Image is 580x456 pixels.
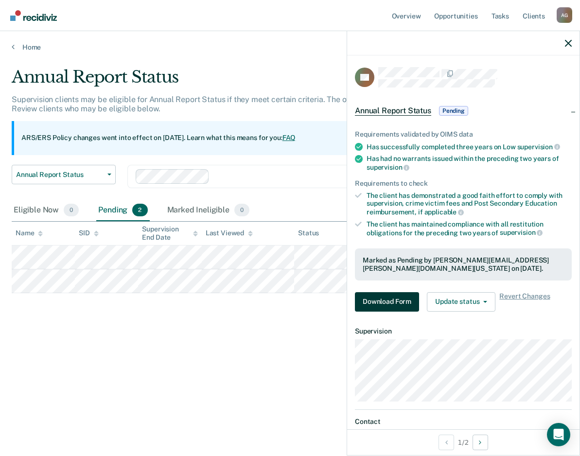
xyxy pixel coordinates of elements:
div: SID [79,229,99,237]
div: Marked as Pending by [PERSON_NAME][EMAIL_ADDRESS][PERSON_NAME][DOMAIN_NAME][US_STATE] on [DATE]. [363,256,564,273]
span: supervision [500,228,543,236]
span: 0 [234,204,249,216]
div: The client has maintained compliance with all restitution obligations for the preceding two years of [367,220,572,237]
div: Has had no warrants issued within the preceding two years of [367,155,572,171]
button: Previous Opportunity [439,435,454,450]
div: 1 / 2 [347,429,580,455]
a: Navigate to form link [355,292,423,312]
div: Requirements to check [355,179,572,188]
a: FAQ [282,134,296,141]
div: Eligible Now [12,200,81,221]
dt: Contact [355,418,572,426]
button: Next Opportunity [473,435,488,450]
span: Annual Report Status [355,106,431,116]
dt: Supervision [355,327,572,335]
div: Has successfully completed three years on Low [367,142,572,151]
img: Recidiviz [10,10,57,21]
p: Supervision clients may be eligible for Annual Report Status if they meet certain criteria. The o... [12,95,529,113]
div: Pending [96,200,149,221]
span: supervision [367,163,409,171]
div: The client has demonstrated a good faith effort to comply with supervision, crime victim fees and... [367,192,572,216]
span: applicable [424,208,464,216]
div: Annual Report StatusPending [347,95,580,126]
div: Supervision End Date [142,225,197,242]
div: Name [16,229,43,237]
div: Annual Report Status [12,67,534,95]
button: Profile dropdown button [557,7,572,23]
div: Marked Ineligible [165,200,252,221]
p: ARS/ERS Policy changes went into effect on [DATE]. Learn what this means for you: [21,133,296,143]
span: supervision [517,143,560,151]
div: Last Viewed [206,229,253,237]
a: Home [12,43,568,52]
button: Download Form [355,292,419,312]
span: Revert Changes [499,292,550,312]
span: Pending [439,106,468,116]
div: Status [298,229,319,237]
span: 2 [132,204,147,216]
button: Update status [427,292,495,312]
div: Requirements validated by OIMS data [355,130,572,139]
span: Annual Report Status [16,171,104,179]
span: 0 [64,204,79,216]
div: Open Intercom Messenger [547,423,570,446]
div: A G [557,7,572,23]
